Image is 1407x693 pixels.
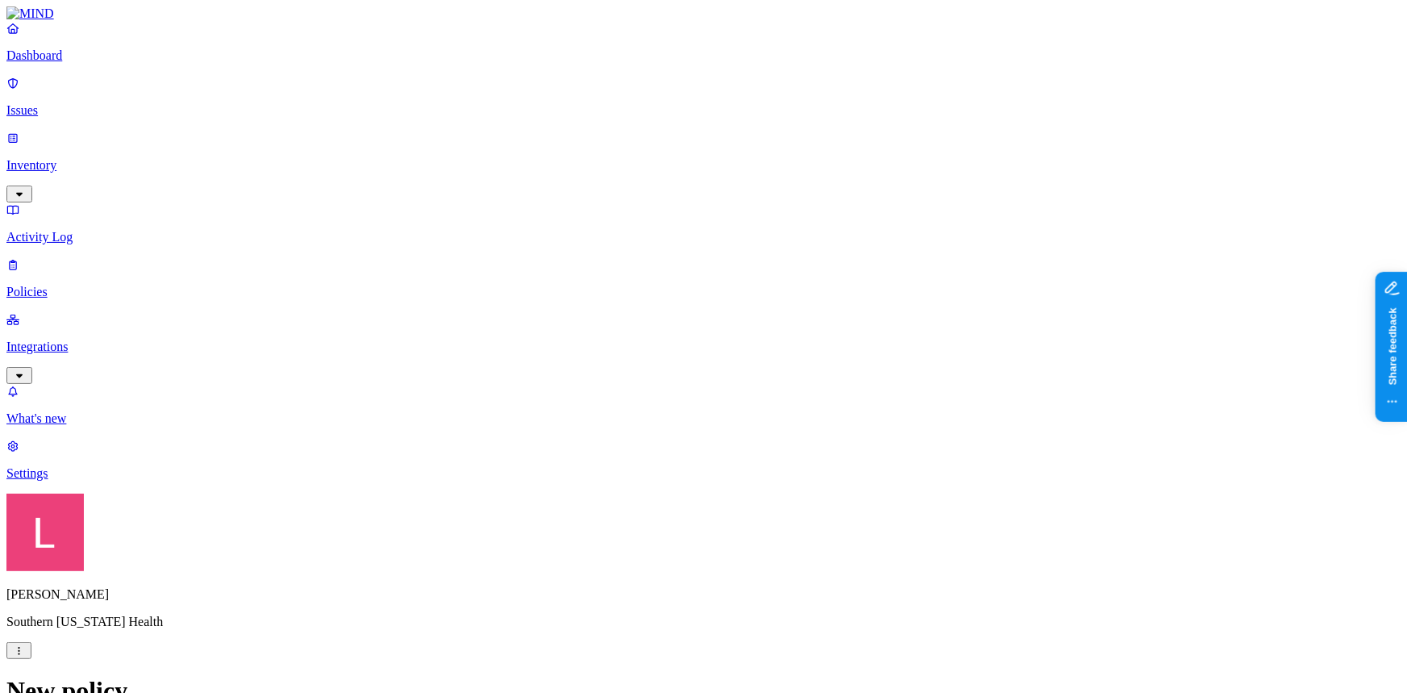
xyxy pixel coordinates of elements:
a: Policies [6,257,1401,299]
p: Policies [6,285,1401,299]
p: Settings [6,466,1401,481]
p: Activity Log [6,230,1401,244]
p: Dashboard [6,48,1401,63]
a: What's new [6,384,1401,426]
p: Southern [US_STATE] Health [6,615,1401,629]
p: Issues [6,103,1401,118]
img: Landen Brown [6,494,84,571]
p: Integrations [6,340,1401,354]
a: Inventory [6,131,1401,200]
img: MIND [6,6,54,21]
a: Dashboard [6,21,1401,63]
a: Integrations [6,312,1401,382]
p: What's new [6,411,1401,426]
a: Activity Log [6,202,1401,244]
a: Settings [6,439,1401,481]
p: Inventory [6,158,1401,173]
a: Issues [6,76,1401,118]
a: MIND [6,6,1401,21]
